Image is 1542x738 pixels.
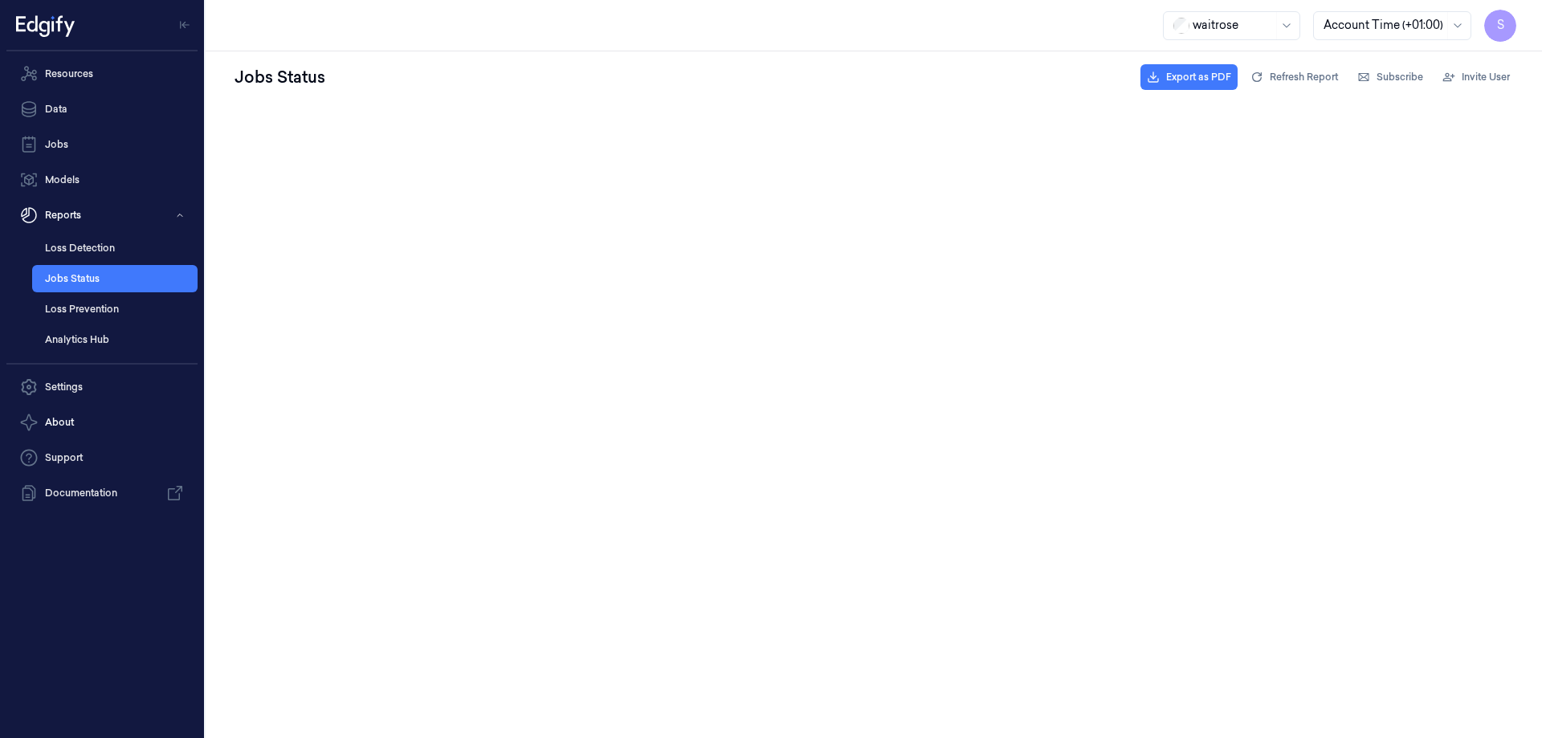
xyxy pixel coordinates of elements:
[6,477,198,509] a: Documentation
[1140,64,1238,90] button: Export as PDF
[231,63,328,92] div: Jobs Status
[6,164,198,196] a: Models
[32,265,198,292] a: Jobs Status
[1462,70,1510,84] span: Invite User
[1270,70,1338,84] span: Refresh Report
[1166,70,1231,84] span: Export as PDF
[1244,64,1344,90] button: Refresh Report
[1351,64,1430,90] button: Subscribe
[6,128,198,161] a: Jobs
[172,12,198,38] button: Toggle Navigation
[6,371,198,403] a: Settings
[1436,64,1516,90] button: Invite User
[1484,10,1516,42] button: S
[1377,70,1423,84] span: Subscribe
[6,199,198,231] button: Reports
[6,93,198,125] a: Data
[32,326,198,353] a: Analytics Hub
[6,58,198,90] a: Resources
[6,406,198,438] button: About
[32,296,198,323] a: Loss Prevention
[32,234,198,262] a: Loss Detection
[6,442,198,474] a: Support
